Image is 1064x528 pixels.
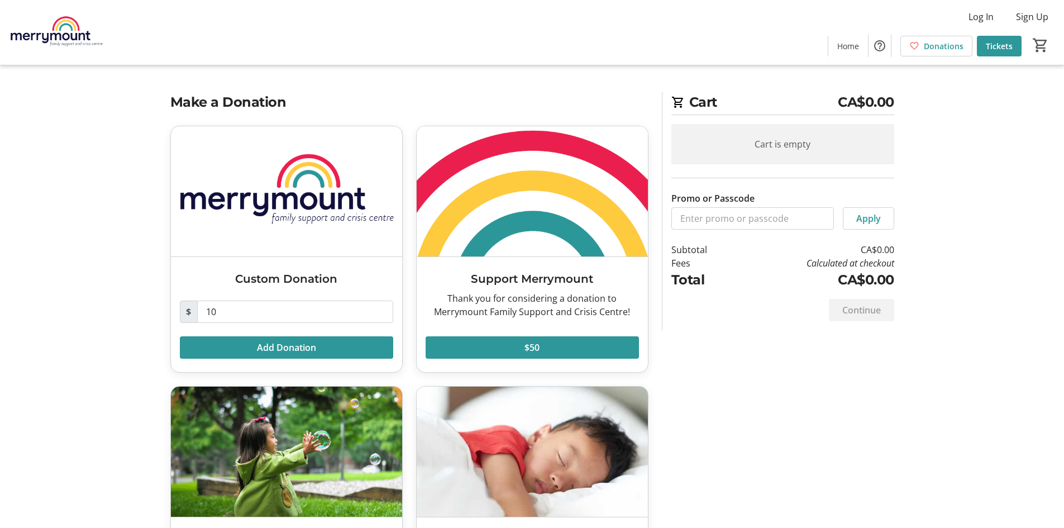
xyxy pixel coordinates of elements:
span: $50 [524,341,540,354]
span: Apply [856,212,881,225]
h2: Make a Donation [170,92,648,112]
span: CA$0.00 [838,92,894,112]
td: Calculated at checkout [736,256,894,270]
button: Apply [843,207,894,230]
input: Enter promo or passcode [671,207,834,230]
td: Total [671,270,736,290]
div: Cart is empty [671,124,894,164]
span: Tickets [986,40,1013,52]
td: CA$0.00 [736,243,894,256]
td: Fees [671,256,736,270]
a: Home [828,36,868,56]
button: Cart [1030,35,1051,55]
h3: Custom Donation [180,270,393,287]
label: Promo or Passcode [671,192,755,205]
button: $50 [426,336,639,359]
td: Subtotal [671,243,736,256]
img: One Night of Care [417,387,648,517]
span: Donations [924,40,963,52]
button: Log In [960,8,1003,26]
button: Sign Up [1007,8,1057,26]
span: Home [837,40,859,52]
h3: Support Merrymount [426,270,639,287]
div: Thank you for considering a donation to Merrymount Family Support and Crisis Centre! [426,292,639,318]
span: $ [180,301,198,323]
span: Add Donation [257,341,316,354]
button: Add Donation [180,336,393,359]
td: CA$0.00 [736,270,894,290]
a: Tickets [977,36,1022,56]
img: Merrymount Family Support and Crisis Centre's Logo [7,4,106,60]
button: Help [869,35,891,57]
input: Donation Amount [197,301,393,323]
span: Log In [968,10,994,23]
a: Donations [900,36,972,56]
span: Sign Up [1016,10,1048,23]
h2: Cart [671,92,894,115]
img: Share the Magic [171,387,402,517]
img: Support Merrymount [417,126,648,256]
img: Custom Donation [171,126,402,256]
